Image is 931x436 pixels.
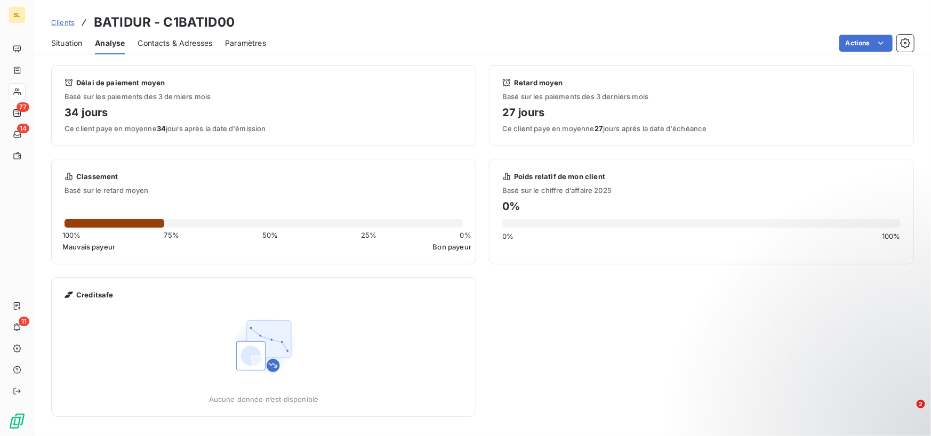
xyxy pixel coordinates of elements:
span: Délai de paiement moyen [76,78,165,87]
h4: 0 % [502,198,901,215]
span: 2 [917,400,925,408]
span: Basé sur les paiements des 3 derniers mois [502,92,901,101]
span: Situation [51,38,82,49]
span: 75 % [164,231,179,239]
span: 11 [19,317,29,326]
span: 14 [17,124,29,133]
span: Poids relatif de mon client [514,172,605,181]
button: Actions [839,35,893,52]
iframe: Intercom live chat [895,400,920,425]
span: Paramètres [225,38,266,49]
span: Ce client paye en moyenne jours après la date d'émission [65,124,463,133]
span: Basé sur les paiements des 3 derniers mois [65,92,463,101]
span: 50 % [262,231,278,239]
span: Basé sur le retard moyen [52,186,476,195]
iframe: Intercom notifications message [718,333,931,407]
span: Analyse [95,38,125,49]
span: Bon payeur [433,243,472,251]
span: 100 % [62,231,81,239]
div: SL [9,6,26,23]
img: Empty state [230,312,298,380]
span: Classement [76,172,118,181]
h4: 34 jours [65,104,463,121]
span: 25 % [361,231,376,239]
h3: BATIDUR - C1BATID00 [94,13,235,32]
span: Creditsafe [76,290,114,299]
span: 100 % [882,232,901,240]
span: 34 [157,124,166,133]
span: Ce client paye en moyenne jours après la date d'échéance [502,124,901,133]
h4: 27 jours [502,104,901,121]
span: 27 [595,124,603,133]
span: 77 [17,102,29,112]
span: Retard moyen [514,78,563,87]
span: Mauvais payeur [62,243,115,251]
span: Contacts & Adresses [138,38,212,49]
a: Clients [51,17,75,28]
span: Aucune donnée n’est disponible [209,395,319,403]
span: Clients [51,18,75,27]
span: 0 % [502,232,513,240]
span: Basé sur le chiffre d’affaire 2025 [502,186,901,195]
img: Logo LeanPay [9,413,26,430]
span: 0 % [460,231,471,239]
